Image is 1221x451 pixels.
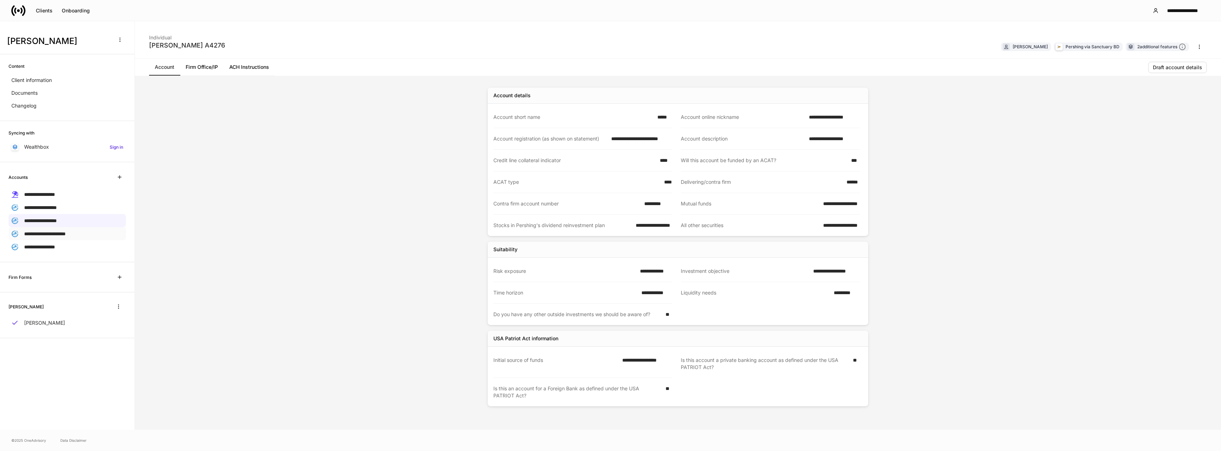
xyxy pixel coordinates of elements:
[9,317,126,329] a: [PERSON_NAME]
[681,157,847,164] div: Will this account be funded by an ACAT?
[9,130,34,136] h6: Syncing with
[493,200,640,207] div: Contra firm account number
[9,303,44,310] h6: [PERSON_NAME]
[681,114,805,121] div: Account online nickname
[1148,62,1207,73] button: Draft account details
[1013,43,1048,50] div: [PERSON_NAME]
[493,114,653,121] div: Account short name
[62,8,90,13] div: Onboarding
[493,268,636,275] div: Risk exposure
[681,268,809,275] div: Investment objective
[7,35,110,47] h3: [PERSON_NAME]
[149,30,225,41] div: Individual
[1153,65,1202,70] div: Draft account details
[9,141,126,153] a: WealthboxSign in
[681,200,819,207] div: Mutual funds
[493,335,558,342] div: USA Patriot Act information
[224,59,275,76] a: ACH Instructions
[681,222,819,229] div: All other securities
[11,77,52,84] p: Client information
[60,438,87,443] a: Data Disclaimer
[1137,43,1186,51] div: 2 additional features
[681,178,842,186] div: Delivering/contra firm
[31,5,57,16] button: Clients
[493,157,656,164] div: Credit line collateral indicator
[11,438,46,443] span: © 2025 OneAdvisory
[493,311,661,318] div: Do you have any other outside investments we should be aware of?
[36,8,53,13] div: Clients
[681,289,829,297] div: Liquidity needs
[493,222,631,229] div: Stocks in Pershing's dividend reinvestment plan
[11,102,37,109] p: Changelog
[493,385,661,399] div: Is this an account for a Foreign Bank as defined under the USA PATRIOT Act?
[24,319,65,326] p: [PERSON_NAME]
[180,59,224,76] a: Firm Office/IP
[493,289,637,296] div: Time horizon
[149,41,225,50] div: [PERSON_NAME] A4276
[9,174,28,181] h6: Accounts
[1066,43,1119,50] div: Pershing via Sanctuary BD
[9,274,32,281] h6: Firm Forms
[493,92,531,99] div: Account details
[493,357,618,370] div: Initial source of funds
[11,89,38,97] p: Documents
[9,87,126,99] a: Documents
[9,63,24,70] h6: Content
[681,357,849,371] div: Is this account a private banking account as defined under the USA PATRIOT Act?
[493,246,518,253] div: Suitability
[681,135,805,142] div: Account description
[24,143,49,150] p: Wealthbox
[493,178,660,186] div: ACAT type
[493,135,607,142] div: Account registration (as shown on statement)
[110,144,123,150] h6: Sign in
[149,59,180,76] a: Account
[9,99,126,112] a: Changelog
[57,5,94,16] button: Onboarding
[9,74,126,87] a: Client information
